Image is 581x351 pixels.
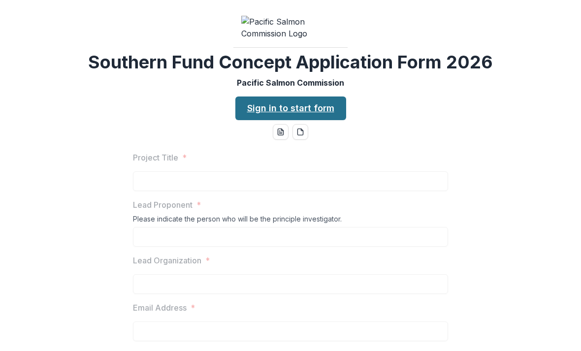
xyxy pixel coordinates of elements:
[133,302,187,314] p: Email Address
[237,77,344,89] p: Pacific Salmon Commission
[133,255,201,266] p: Lead Organization
[241,16,340,39] img: Pacific Salmon Commission Logo
[88,52,493,73] h2: Southern Fund Concept Application Form 2026
[133,152,178,163] p: Project Title
[273,124,289,140] button: word-download
[235,96,346,120] a: Sign in to start form
[133,215,448,227] div: Please indicate the person who will be the principle investigator.
[292,124,308,140] button: pdf-download
[133,199,193,211] p: Lead Proponent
